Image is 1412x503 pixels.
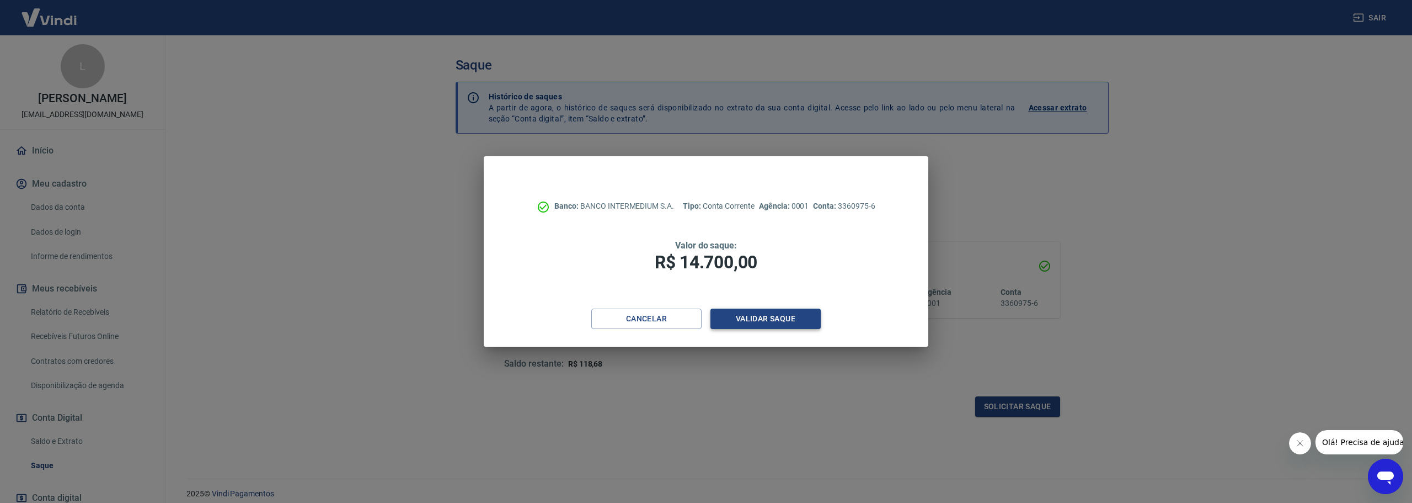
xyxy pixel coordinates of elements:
[655,252,757,273] span: R$ 14.700,00
[1368,459,1403,494] iframe: Botão para abrir a janela de mensagens
[591,309,702,329] button: Cancelar
[759,202,791,210] span: Agência:
[710,309,821,329] button: Validar saque
[7,8,93,17] span: Olá! Precisa de ajuda?
[813,200,875,212] p: 3360975-6
[759,200,809,212] p: 0001
[813,202,838,210] span: Conta:
[554,200,674,212] p: BANCO INTERMEDIUM S.A.
[675,240,737,251] span: Valor do saque:
[683,200,755,212] p: Conta Corrente
[1289,432,1311,454] iframe: Fechar mensagem
[554,202,580,210] span: Banco:
[1315,430,1403,454] iframe: Mensagem da empresa
[683,202,703,210] span: Tipo:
